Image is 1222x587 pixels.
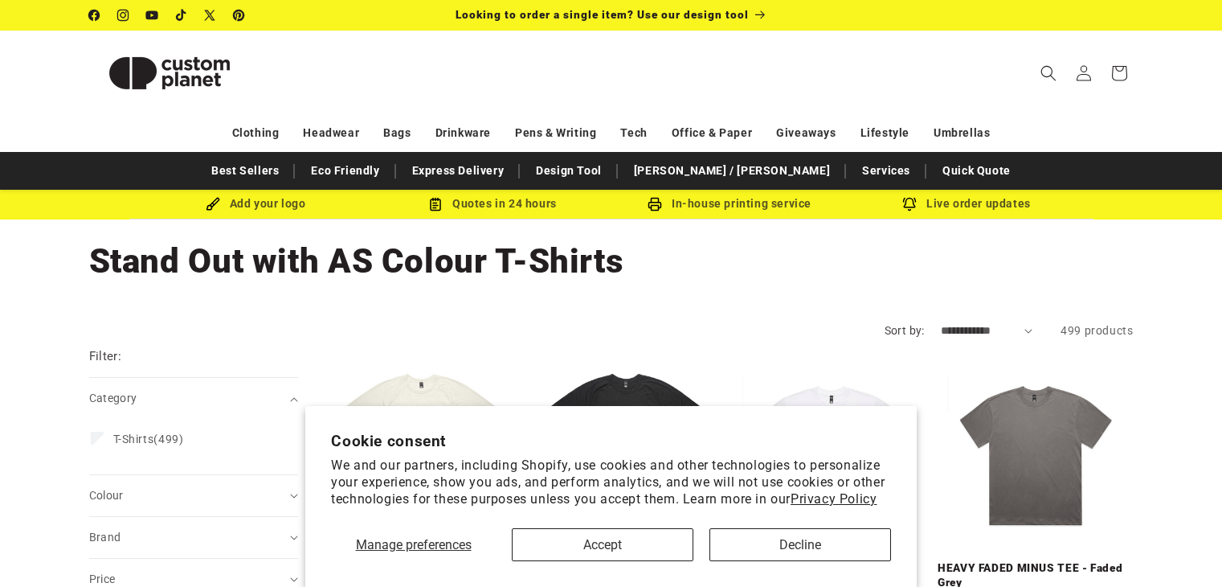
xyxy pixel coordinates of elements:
a: Headwear [303,119,359,147]
summary: Search [1031,55,1066,91]
a: Best Sellers [203,157,287,185]
a: Services [854,157,918,185]
span: 499 products [1061,324,1133,337]
span: (499) [113,432,184,446]
a: Tech [620,119,647,147]
a: [PERSON_NAME] / [PERSON_NAME] [626,157,838,185]
button: Accept [512,528,693,561]
a: Drinkware [435,119,491,147]
a: Eco Friendly [303,157,387,185]
span: Manage preferences [356,537,472,552]
a: Express Delivery [404,157,513,185]
img: Custom Planet [89,37,250,109]
p: We and our partners, including Shopify, use cookies and other technologies to personalize your ex... [331,458,891,507]
a: Bags [383,119,411,147]
div: Quotes in 24 hours [374,194,611,214]
a: Design Tool [528,157,610,185]
a: Privacy Policy [791,491,877,507]
h2: Filter: [89,347,122,366]
span: Colour [89,489,124,502]
h2: Cookie consent [331,432,891,450]
img: Order Updates Icon [428,197,443,211]
summary: Colour (0 selected) [89,475,298,516]
a: Umbrellas [934,119,990,147]
span: Category [89,392,137,404]
a: Office & Paper [672,119,752,147]
img: Brush Icon [206,197,220,211]
label: Sort by: [885,324,925,337]
iframe: Chat Widget [1142,510,1222,587]
a: Lifestyle [860,119,909,147]
div: Live order updates [848,194,1085,214]
button: Decline [709,528,891,561]
summary: Brand (0 selected) [89,517,298,558]
img: Order updates [902,197,917,211]
a: Pens & Writing [515,119,596,147]
img: In-house printing [648,197,662,211]
span: Price [89,573,116,585]
span: Brand [89,531,121,544]
div: Add your logo [137,194,374,214]
a: Quick Quote [934,157,1019,185]
button: Manage preferences [331,528,496,561]
a: Custom Planet [83,31,255,115]
a: Clothing [232,119,280,147]
div: In-house printing service [611,194,848,214]
span: T-Shirts [113,433,154,445]
span: Looking to order a single item? Use our design tool [456,8,749,21]
summary: Category (0 selected) [89,378,298,419]
h1: Stand Out with AS Colour T-Shirts [89,240,1134,283]
a: Giveaways [776,119,836,147]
